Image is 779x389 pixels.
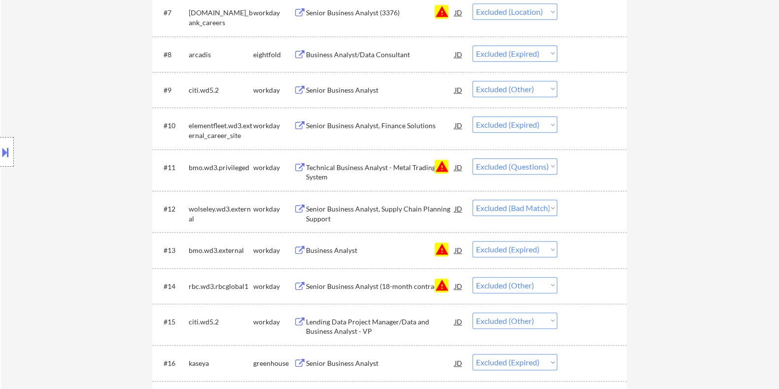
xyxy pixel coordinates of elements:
[188,8,253,27] div: [DOMAIN_NAME]_bank_careers
[305,317,454,336] div: Lending Data Project Manager/Data and Business Analyst - VP
[305,50,454,60] div: Business Analyst/Data Consultant
[253,50,293,60] div: eightfold
[188,50,253,60] div: arcadis
[453,241,463,259] div: JD
[253,246,293,255] div: workday
[188,358,253,368] div: kaseya
[453,81,463,99] div: JD
[253,121,293,131] div: workday
[253,204,293,214] div: workday
[253,85,293,95] div: workday
[453,313,463,330] div: JD
[435,279,448,292] button: warning
[453,354,463,372] div: JD
[435,160,448,174] button: warning
[253,358,293,368] div: greenhouse
[188,163,253,173] div: bmo.wd3.privileged
[305,282,454,291] div: Senior Business Analyst (18-month contract)
[305,163,454,182] div: Technical Business Analyst - Metal Trading System
[453,3,463,21] div: JD
[163,50,180,60] div: #8
[188,204,253,223] div: wolseley.wd3.external
[253,163,293,173] div: workday
[163,8,180,18] div: #7
[163,317,180,327] div: #15
[305,246,454,255] div: Business Analyst
[305,204,454,223] div: Senior Business Analyst, Supply Chain Planning Support
[435,243,448,256] button: warning
[305,358,454,368] div: Senior Business Analyst
[188,121,253,140] div: elementfleet.wd3.external_career_site
[163,358,180,368] div: #16
[435,5,448,19] button: warning
[305,85,454,95] div: Senior Business Analyst
[305,121,454,131] div: Senior Business Analyst, Finance Solutions
[188,85,253,95] div: citi.wd5.2
[163,282,180,291] div: #14
[253,282,293,291] div: workday
[188,282,253,291] div: rbc.wd3.rbcglobal1
[163,246,180,255] div: #13
[453,158,463,176] div: JD
[253,317,293,327] div: workday
[305,8,454,18] div: Senior Business Analyst (3376)
[453,116,463,134] div: JD
[453,45,463,63] div: JD
[453,200,463,217] div: JD
[453,277,463,295] div: JD
[188,246,253,255] div: bmo.wd3.external
[188,317,253,327] div: citi.wd5.2
[253,8,293,18] div: workday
